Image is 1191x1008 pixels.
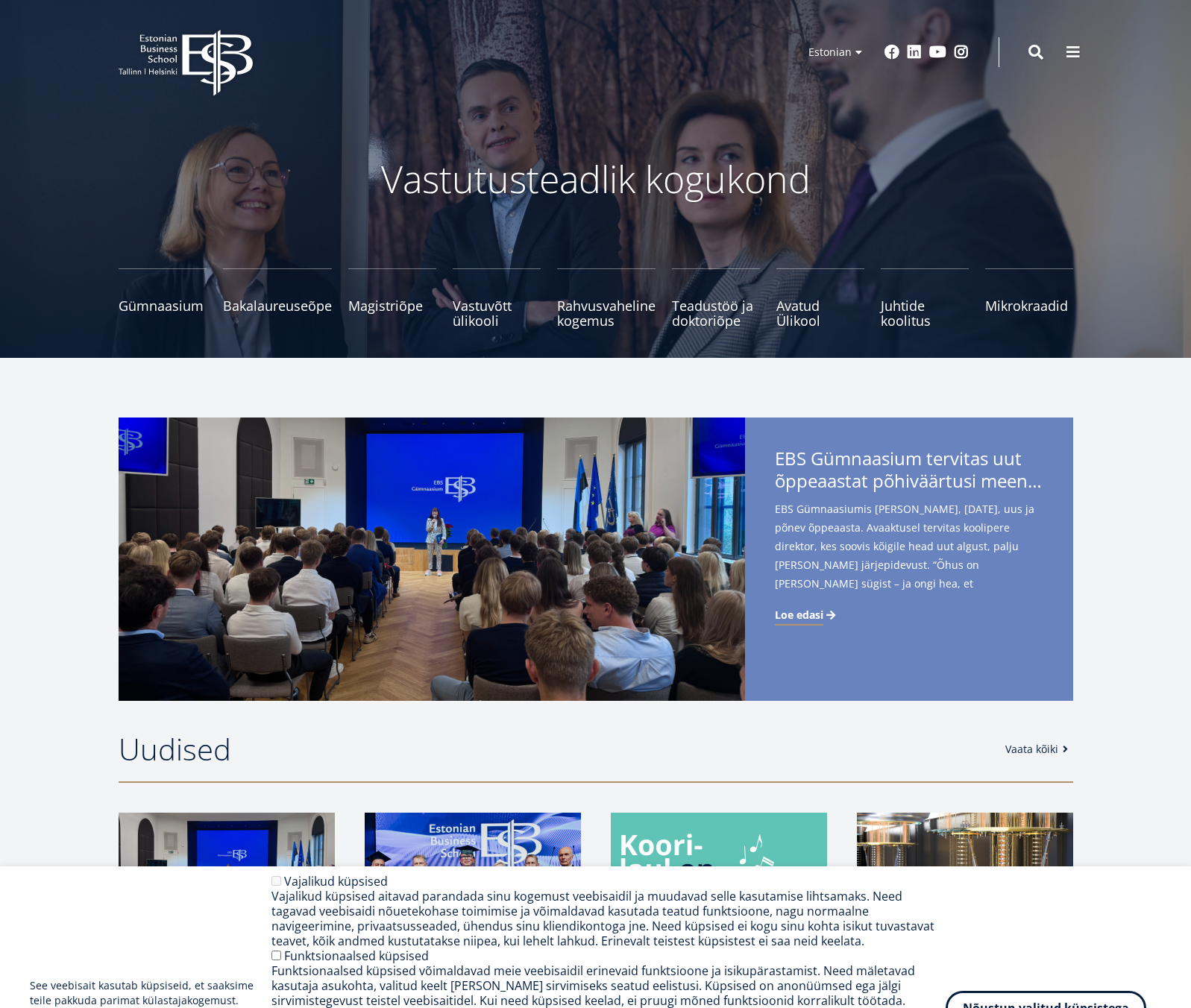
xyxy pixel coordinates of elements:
[775,500,1043,617] span: EBS Gümnaasiumis [PERSON_NAME], [DATE], uus ja põnev õppeaasta. Avaaktusel tervitas koolipere dir...
[857,813,1073,962] img: a
[985,268,1073,328] a: Mikrokraadid
[775,447,1043,497] span: EBS Gümnaasium tervitas uut
[365,813,581,962] img: a
[119,268,207,328] a: Gümnaasium
[1005,742,1073,757] a: Vaata kõiki
[611,813,827,962] img: a
[348,268,436,328] a: Magistriõpe
[954,45,969,60] a: Instagram
[884,45,899,60] a: Facebook
[557,298,656,328] span: Rahvusvaheline kogemus
[284,873,388,889] label: Vajalikud küpsised
[557,268,656,328] a: Rahvusvaheline kogemus
[929,45,946,60] a: Youtube
[119,813,335,962] img: a
[672,268,760,328] a: Teadustöö ja doktoriõpe
[775,470,1043,492] span: õppeaastat põhiväärtusi meenutades
[881,298,969,328] span: Juhtide koolitus
[985,298,1073,313] span: Mikrokraadid
[453,298,541,328] span: Vastuvõtt ülikooli
[907,45,922,60] a: Linkedin
[271,889,946,948] div: Vajalikud küpsised aitavad parandada sinu kogemust veebisaidil ja muudavad selle kasutamise lihts...
[348,298,436,313] span: Magistriõpe
[453,268,541,328] a: Vastuvõtt ülikooli
[271,963,946,1008] div: Funktsionaalsed küpsised võimaldavad meie veebisaidil erinevaid funktsioone ja isikupärastamist. ...
[775,608,838,623] a: Loe edasi
[672,298,760,328] span: Teadustöö ja doktoriõpe
[119,298,207,313] span: Gümnaasium
[881,268,969,328] a: Juhtide koolitus
[776,298,864,328] span: Avatud Ülikool
[201,157,991,201] p: Vastutusteadlik kogukond
[775,608,823,623] span: Loe edasi
[223,298,332,313] span: Bakalaureuseõpe
[119,418,745,701] img: a
[284,948,429,964] label: Funktsionaalsed küpsised
[776,268,864,328] a: Avatud Ülikool
[223,268,332,328] a: Bakalaureuseõpe
[119,731,990,768] h2: Uudised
